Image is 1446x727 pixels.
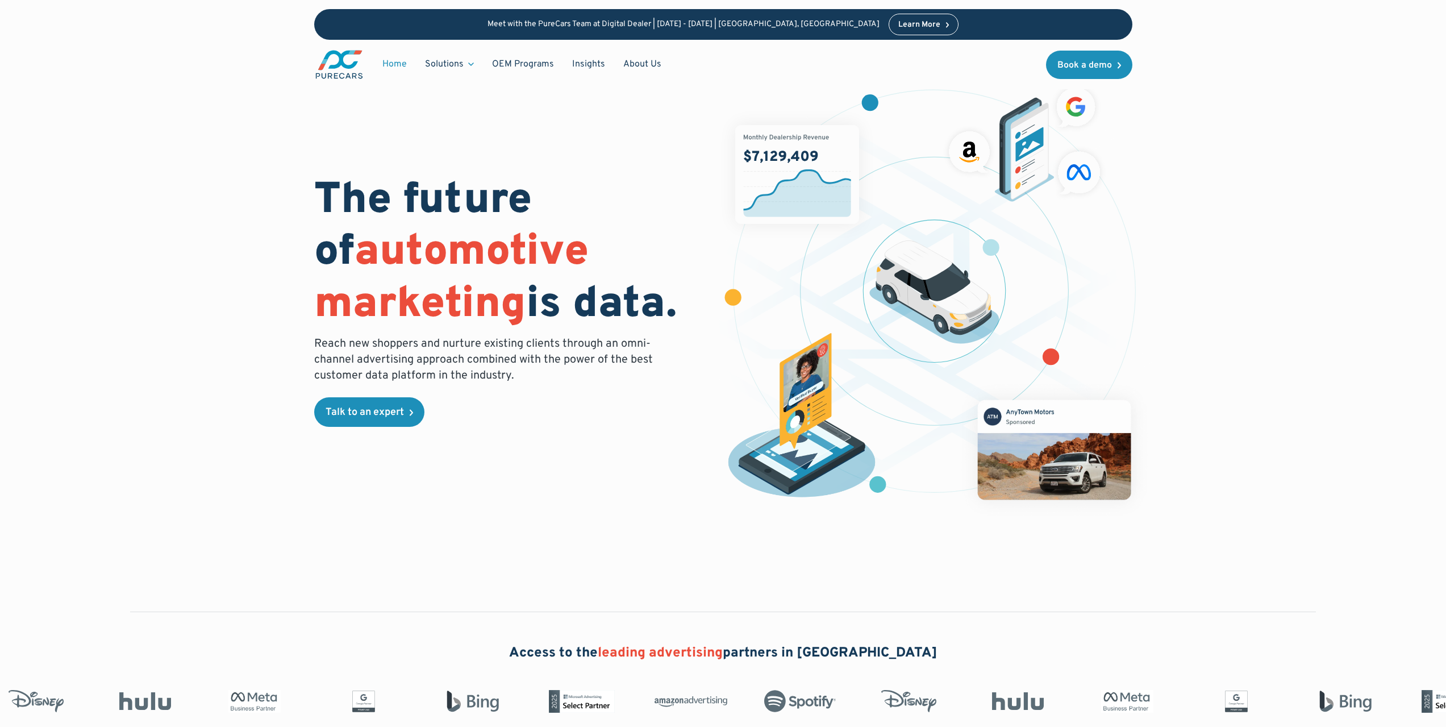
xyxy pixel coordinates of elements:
[487,20,880,30] p: Meet with the PureCars Team at Digital Dealer | [DATE] - [DATE] | [GEOGRAPHIC_DATA], [GEOGRAPHIC_...
[435,690,508,713] img: Bing
[653,692,726,711] img: Amazon Advertising
[425,58,464,70] div: Solutions
[1090,690,1162,713] img: Meta Business Partner
[416,53,483,75] div: Solutions
[869,240,1000,344] img: illustration of a vehicle
[544,690,617,713] img: Microsoft Advertising Partner
[762,690,835,713] img: Spotify
[1046,51,1132,79] a: Book a demo
[872,690,944,713] img: Disney
[1308,690,1381,713] img: Bing
[314,49,364,80] a: main
[326,408,404,418] div: Talk to an expert
[509,644,937,663] h2: Access to the partners in [GEOGRAPHIC_DATA]
[314,336,660,384] p: Reach new shoppers and nurture existing clients through an omni-channel advertising approach comb...
[598,645,723,662] span: leading advertising
[314,397,424,427] a: Talk to an expert
[314,226,589,332] span: automotive marketing
[956,379,1152,521] img: mockup of facebook post
[981,692,1053,711] img: Hulu
[314,49,364,80] img: purecars logo
[1199,690,1272,713] img: Google Partner
[1057,61,1112,70] div: Book a demo
[217,690,290,713] img: Meta Business Partner
[326,690,399,713] img: Google Partner
[614,53,670,75] a: About Us
[889,14,959,35] a: Learn More
[373,53,416,75] a: Home
[898,21,940,29] div: Learn More
[563,53,614,75] a: Insights
[314,176,710,331] h1: The future of is data.
[735,125,859,224] img: chart showing monthly dealership revenue of $7m
[717,333,887,502] img: persona of a buyer
[483,53,563,75] a: OEM Programs
[108,692,181,711] img: Hulu
[943,82,1106,202] img: ads on social media and advertising partners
